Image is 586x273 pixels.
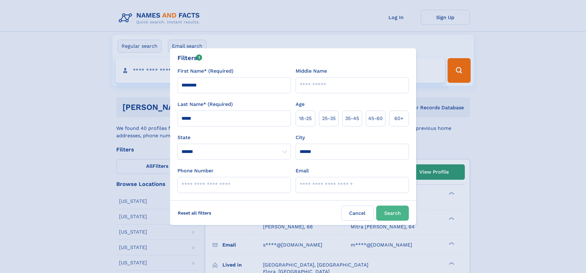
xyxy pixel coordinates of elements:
label: State [177,134,291,141]
label: First Name* (Required) [177,67,233,75]
span: 18‑25 [299,115,312,122]
label: Last Name* (Required) [177,101,233,108]
button: Search [376,206,409,221]
label: Phone Number [177,167,213,175]
label: Middle Name [296,67,327,75]
label: Email [296,167,309,175]
span: 35‑45 [345,115,359,122]
label: Reset all filters [174,206,215,220]
label: City [296,134,305,141]
label: Age [296,101,305,108]
span: 60+ [394,115,404,122]
span: 25‑35 [322,115,336,122]
label: Cancel [341,206,374,221]
div: Filters [177,53,202,62]
span: 45‑60 [368,115,383,122]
